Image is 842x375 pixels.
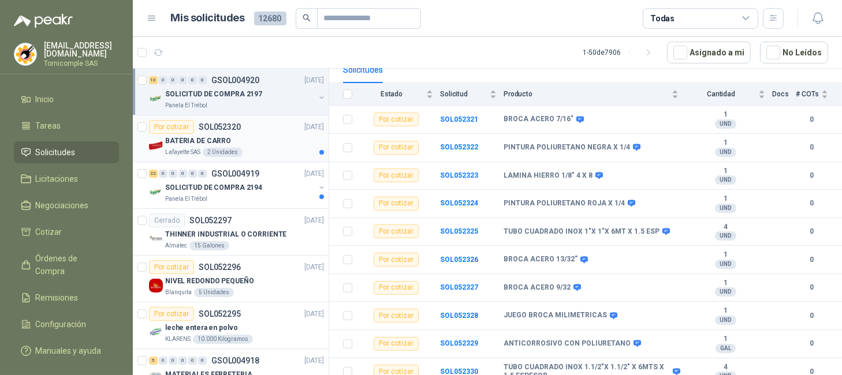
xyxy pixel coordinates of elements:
a: Solicitudes [14,141,119,163]
b: LAMINA HIERRO 1/8" 4 X 8 [504,171,593,181]
b: ANTICORROSIVO CON POLIURETANO [504,339,631,348]
div: 0 [159,76,167,84]
div: GAL [716,344,736,353]
span: Cotizar [36,226,62,238]
b: 0 [796,254,828,265]
p: Lafayette SAS [165,148,200,157]
a: Órdenes de Compra [14,247,119,282]
b: 1 [685,194,765,204]
div: UND [715,231,736,241]
span: # COTs [796,90,819,98]
div: 0 [188,170,197,178]
th: # COTs [796,83,842,106]
b: 1 [685,335,765,344]
b: 4 [685,223,765,232]
p: SOLICITUD DE COMPRA 2197 [165,89,262,100]
b: 0 [796,142,828,153]
a: Licitaciones [14,168,119,190]
img: Company Logo [14,43,36,65]
b: 1 [685,110,765,119]
a: SOL052322 [440,143,478,151]
span: Producto [504,90,669,98]
b: 1 [685,250,765,260]
div: 0 [198,76,207,84]
p: Almatec [165,241,187,250]
div: 0 [188,76,197,84]
div: Por cotizar [374,168,419,182]
div: Todas [650,12,675,25]
p: [DATE] [304,215,324,226]
b: 0 [796,114,828,125]
b: 0 [796,170,828,181]
div: 0 [178,170,187,178]
p: [DATE] [304,355,324,366]
b: 1 [685,138,765,148]
div: 0 [188,357,197,365]
p: SOL052297 [189,216,232,224]
div: 15 Galones [189,241,229,250]
p: [DATE] [304,168,324,179]
a: Inicio [14,88,119,110]
div: 0 [169,357,177,365]
a: SOL052326 [440,256,478,264]
div: Por cotizar [374,224,419,238]
span: 12680 [254,12,286,25]
div: 5 Unidades [194,288,234,297]
div: Por cotizar [149,307,194,321]
span: Configuración [36,318,87,331]
p: Tornicomple SAS [44,60,119,67]
img: Company Logo [149,325,163,339]
b: 1 [685,279,765,288]
b: BROCA ACERO 7/16" [504,115,573,124]
b: SOL052323 [440,171,478,179]
div: Solicitudes [343,63,383,76]
span: Órdenes de Compra [36,252,108,277]
div: UND [715,204,736,213]
a: SOL052327 [440,283,478,291]
img: Company Logo [149,185,163,199]
div: 0 [159,170,167,178]
div: UND [715,175,736,185]
img: Company Logo [149,92,163,106]
p: [DATE] [304,75,324,86]
a: SOL052328 [440,312,478,320]
p: [DATE] [304,309,324,320]
a: CerradoSOL052297[DATE] Company LogoTHINNER INDUSTRIAL O CORRIENTEAlmatec15 Galones [133,209,329,256]
a: Por cotizarSOL052296[DATE] Company LogoNIVEL REDONDO PEQUEÑOBlanquita5 Unidades [133,256,329,302]
a: SOL052325 [440,227,478,235]
b: SOL052329 [440,339,478,347]
h1: Mis solicitudes [171,10,245,27]
a: Negociaciones [14,194,119,216]
p: THINNER INDUSTRIAL O CORRIENTE [165,229,286,240]
a: SOL052321 [440,115,478,123]
span: Cantidad [685,90,756,98]
div: UND [715,260,736,269]
b: 4 [685,363,765,372]
b: 0 [796,338,828,349]
b: 0 [796,310,828,321]
div: Por cotizar [149,120,194,134]
div: 0 [178,357,187,365]
p: leche entera en polvo [165,322,237,333]
a: Configuración [14,313,119,335]
p: [DATE] [304,262,324,273]
div: 0 [198,170,207,178]
span: Licitaciones [36,172,79,185]
button: Asignado a mi [667,42,751,63]
div: Cerrado [149,213,185,227]
span: Manuales y ayuda [36,344,102,357]
th: Cantidad [685,83,772,106]
a: Manuales y ayuda [14,340,119,362]
div: 0 [169,170,177,178]
p: GSOL004918 [211,357,259,365]
p: Blanquita [165,288,192,297]
div: 0 [198,357,207,365]
b: 0 [796,282,828,293]
div: Por cotizar [374,197,419,211]
div: UND [715,316,736,325]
